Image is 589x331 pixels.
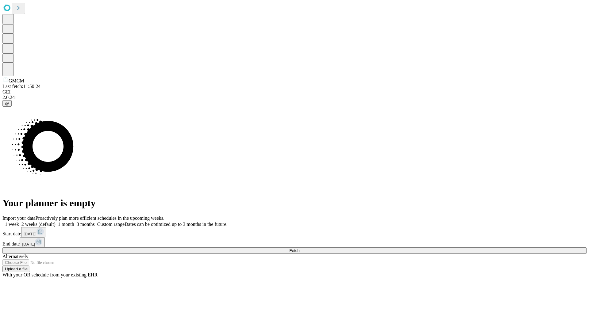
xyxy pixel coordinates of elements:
[2,227,587,237] div: Start date
[125,222,227,227] span: Dates can be optimized up to 3 months in the future.
[2,197,587,209] h1: Your planner is empty
[20,237,45,247] button: [DATE]
[9,78,24,83] span: GMCM
[97,222,125,227] span: Custom range
[24,232,37,236] span: [DATE]
[2,254,28,259] span: Alternatively
[2,272,98,277] span: With your OR schedule from your existing EHR
[2,215,36,221] span: Import your data
[58,222,74,227] span: 1 month
[5,222,19,227] span: 1 week
[21,222,56,227] span: 2 weeks (default)
[2,84,40,89] span: Last fetch: 11:50:24
[289,248,299,253] span: Fetch
[36,215,164,221] span: Proactively plan more efficient schedules in the upcoming weeks.
[5,101,9,106] span: @
[2,266,30,272] button: Upload a file
[21,227,46,237] button: [DATE]
[2,95,587,100] div: 2.0.241
[77,222,95,227] span: 3 months
[2,100,12,107] button: @
[2,89,587,95] div: GEI
[2,237,587,247] div: End date
[22,242,35,246] span: [DATE]
[2,247,587,254] button: Fetch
